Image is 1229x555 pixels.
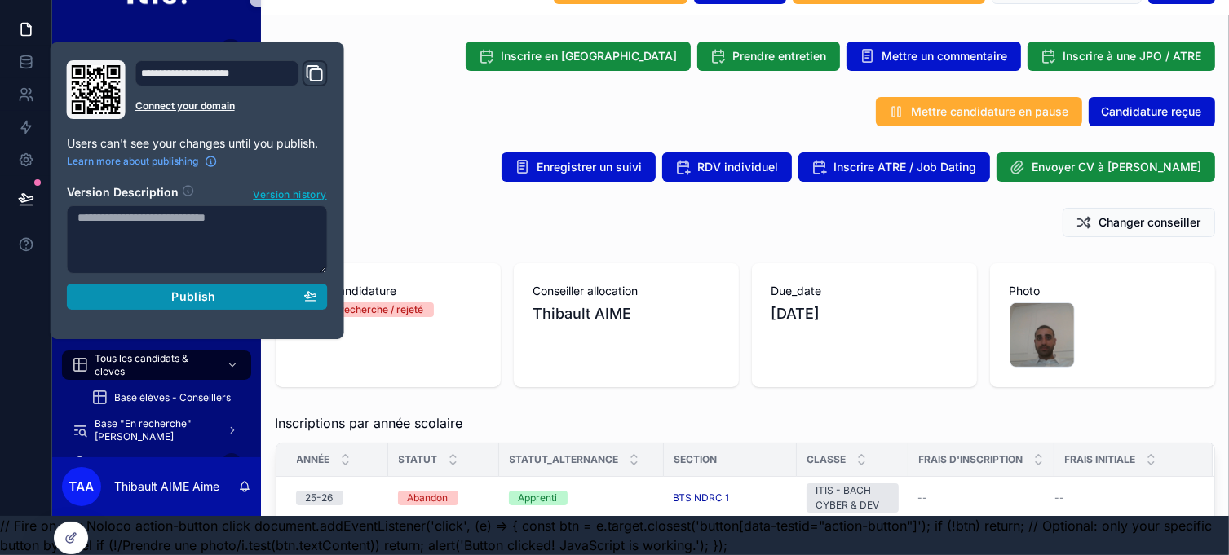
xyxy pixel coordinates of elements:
[502,48,678,64] span: Inscrire en [GEOGRAPHIC_DATA]
[674,453,718,466] span: Section
[1063,48,1202,64] span: Inscrire à une JPO / ATRE
[62,448,251,478] a: Offres [PERSON_NAME]31
[67,155,218,168] a: Learn more about publishing
[220,39,241,59] div: 79
[466,42,691,71] button: Inscrire en [GEOGRAPHIC_DATA]
[876,97,1082,126] button: Mettre candidature en pause
[882,48,1008,64] span: Mettre un commentaire
[306,491,334,505] div: 25-26
[82,383,251,412] a: Base élèves - Conseillers
[253,185,326,201] span: Version history
[816,483,889,513] div: ITIS - BACH CYBER & DEV
[1102,104,1202,120] span: Candidature reçue
[919,453,1023,466] span: Frais d'inscription
[1028,42,1215,71] button: Inscrire à une JPO / ATRE
[62,34,251,64] a: A ré-inscrire79
[67,155,198,168] span: Learn more about publishing
[537,159,643,175] span: Enregistrer un suivi
[1032,159,1202,175] span: Envoyer CV à [PERSON_NAME]
[771,283,957,299] span: Due_date
[1065,453,1136,466] span: Frais initiale
[674,491,730,504] a: BTS NDRC 1
[95,417,214,443] span: Base "En recherche" [PERSON_NAME]
[807,453,847,466] span: Classe
[135,60,328,119] div: Domain and Custom Link
[1089,97,1215,126] button: Candidature reçue
[95,352,214,378] span: Tous les candidats & eleves
[918,491,928,504] span: --
[52,26,261,457] div: scrollable content
[1099,214,1201,231] span: Changer conseiller
[95,456,205,469] span: Offres [PERSON_NAME]
[67,284,328,310] button: Publish
[67,184,179,202] h2: Version Description
[847,42,1021,71] button: Mettre un commentaire
[69,477,95,496] span: TAA
[114,478,219,495] p: Thibault AIME Aime
[62,350,251,380] a: Tous les candidats & eleves
[1010,283,1196,299] span: Photo
[135,99,328,112] a: Connect your domain
[297,453,330,466] span: Année
[222,453,241,473] div: 31
[62,416,251,445] a: Base "En recherche" [PERSON_NAME]
[533,302,632,325] span: Thibault AIME
[662,152,792,182] button: RDV individuel
[252,184,327,202] button: Version history
[67,135,328,152] p: Users can't see your changes until you publish.
[502,152,656,182] button: Enregistrer un suivi
[697,42,840,71] button: Prendre entretien
[834,159,977,175] span: Inscrire ATRE / Job Dating
[912,104,1069,120] span: Mettre candidature en pause
[399,453,438,466] span: Statut
[771,302,957,325] span: [DATE]
[997,152,1215,182] button: Envoyer CV à [PERSON_NAME]
[798,152,990,182] button: Inscrire ATRE / Job Dating
[533,283,719,299] span: Conseiller allocation
[114,391,231,404] span: Base élèves - Conseillers
[276,413,463,433] span: Inscriptions par année scolaire
[171,289,215,304] span: Publish
[733,48,827,64] span: Prendre entretien
[295,283,481,299] span: Statut_candidature
[1063,208,1215,237] button: Changer conseiller
[408,491,449,505] div: Abandon
[698,159,779,175] span: RDV individuel
[305,302,424,317] div: Plus en recherche / rejeté
[519,491,558,505] div: Apprenti
[1055,491,1065,504] span: --
[510,453,619,466] span: Statut_alternance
